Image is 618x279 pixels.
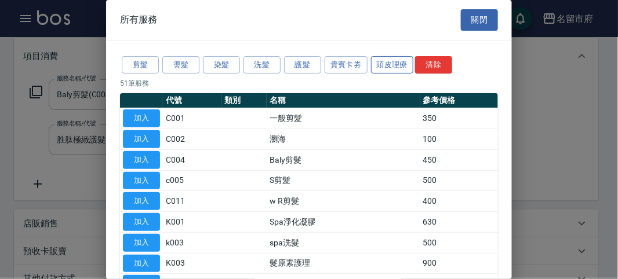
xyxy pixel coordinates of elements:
button: 洗髮 [243,56,281,74]
button: 加入 [123,255,160,273]
button: 關閉 [461,9,498,31]
button: 燙髮 [162,56,199,74]
button: 加入 [123,213,160,231]
td: Baly剪髮 [267,149,420,170]
td: c005 [163,170,222,191]
p: 51 筆服務 [120,78,498,89]
td: 髮原素護理 [267,253,420,274]
td: 630 [420,212,498,233]
td: K001 [163,212,222,233]
button: 染髮 [203,56,240,74]
td: 100 [420,129,498,150]
span: 所有服務 [120,14,157,25]
button: 清除 [415,56,452,74]
td: 350 [420,108,498,129]
td: k003 [163,232,222,253]
td: C004 [163,149,222,170]
td: 500 [420,232,498,253]
td: S剪髮 [267,170,420,191]
th: 代號 [163,93,222,108]
td: 500 [420,170,498,191]
td: 一般剪髮 [267,108,420,129]
td: 瀏海 [267,129,420,150]
button: 剪髮 [122,56,159,74]
th: 參考價格 [420,93,498,108]
button: 加入 [123,109,160,127]
td: w R剪髮 [267,191,420,212]
td: C001 [163,108,222,129]
button: 加入 [123,172,160,190]
td: 400 [420,191,498,212]
button: 加入 [123,130,160,148]
td: K003 [163,253,222,274]
button: 加入 [123,192,160,210]
td: Spa淨化凝膠 [267,212,420,233]
td: C011 [163,191,222,212]
td: C002 [163,129,222,150]
td: 450 [420,149,498,170]
th: 類別 [222,93,267,108]
button: 護髮 [284,56,321,74]
button: 加入 [123,234,160,252]
button: 加入 [123,151,160,169]
th: 名稱 [267,93,420,108]
td: spa洗髮 [267,232,420,253]
td: 900 [420,253,498,274]
button: 頭皮理療 [371,56,414,74]
button: 貴賓卡劵 [325,56,368,74]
